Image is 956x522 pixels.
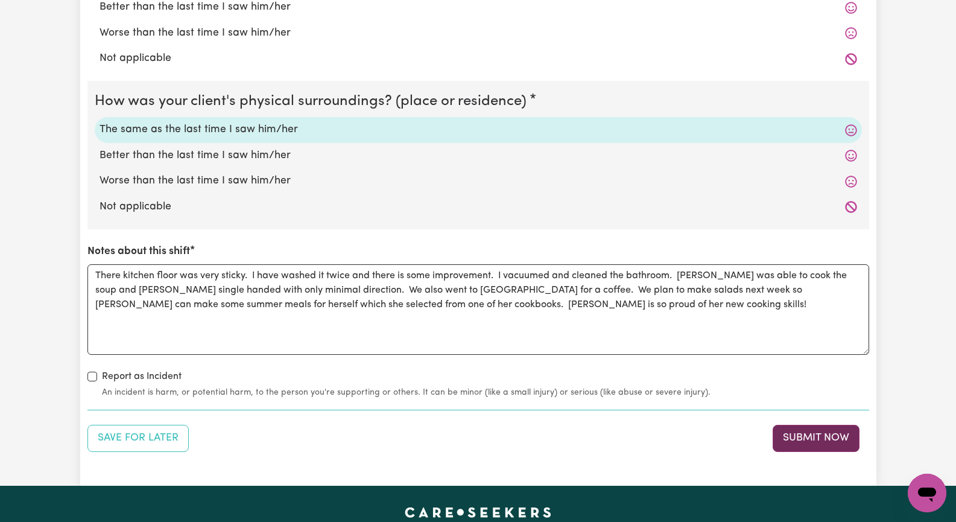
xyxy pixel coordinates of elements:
label: Notes about this shift [87,244,190,259]
legend: How was your client's physical surroundings? (place or residence) [95,91,531,112]
label: Not applicable [100,199,857,215]
label: The same as the last time I saw him/her [100,122,857,138]
button: Save your job report [87,425,189,451]
textarea: There kitchen floor was very sticky. I have washed it twice and there is some improvement. I vacu... [87,264,869,355]
label: Worse than the last time I saw him/her [100,173,857,189]
label: Worse than the last time I saw him/her [100,25,857,41]
small: An incident is harm, or potential harm, to the person you're supporting or others. It can be mino... [102,386,869,399]
label: Not applicable [100,51,857,66]
iframe: Button to launch messaging window [908,474,946,512]
a: Careseekers home page [405,508,551,517]
label: Better than the last time I saw him/her [100,148,857,164]
label: Report as Incident [102,369,182,384]
button: Submit your job report [773,425,859,451]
